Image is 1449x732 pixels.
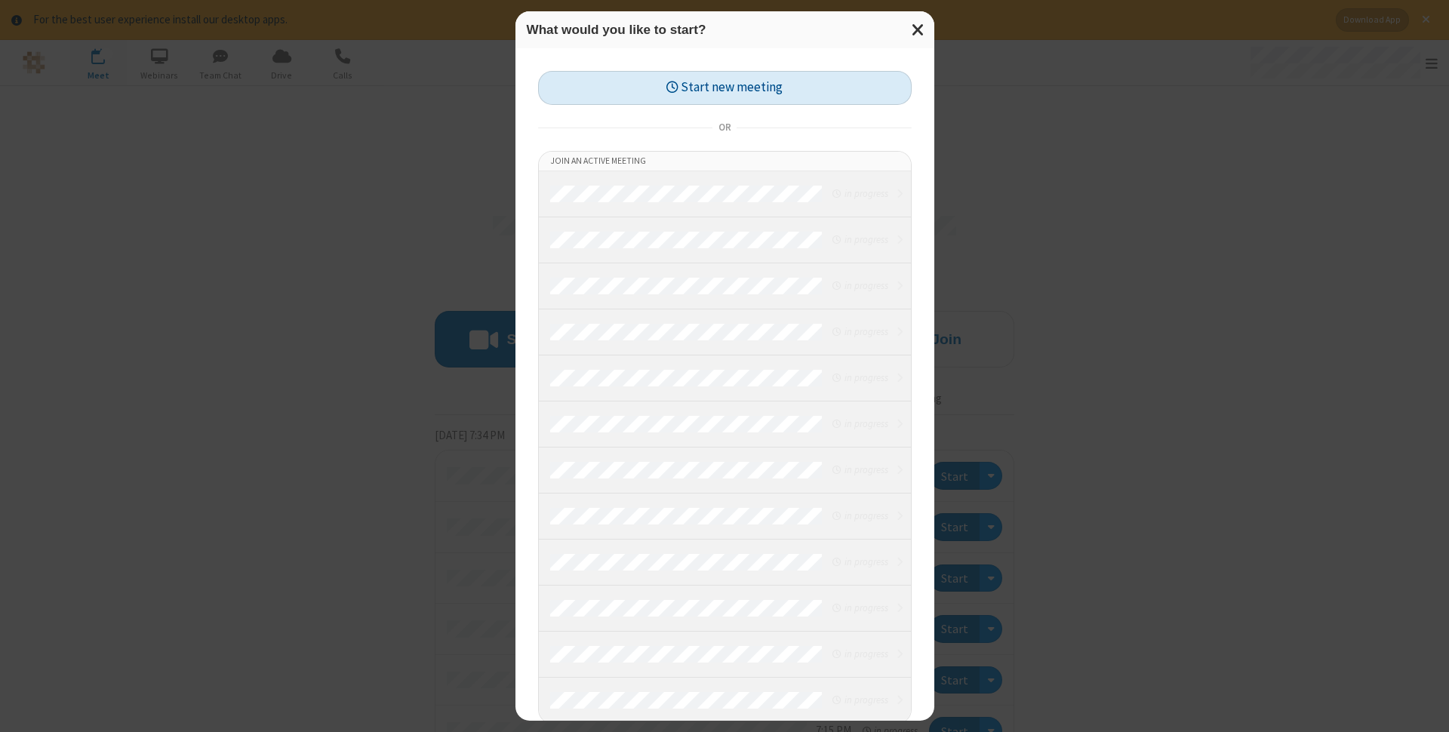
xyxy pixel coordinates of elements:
span: or [712,117,737,138]
em: in progress [832,186,888,201]
em: in progress [832,509,888,523]
em: in progress [832,463,888,477]
em: in progress [832,324,888,339]
em: in progress [832,371,888,385]
em: in progress [832,601,888,615]
button: Close modal [903,11,934,48]
button: Start new meeting [538,71,912,105]
em: in progress [832,555,888,569]
em: in progress [832,278,888,293]
em: in progress [832,417,888,431]
em: in progress [832,693,888,707]
h3: What would you like to start? [527,23,923,37]
li: Join an active meeting [539,152,911,171]
em: in progress [832,232,888,247]
em: in progress [832,647,888,661]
